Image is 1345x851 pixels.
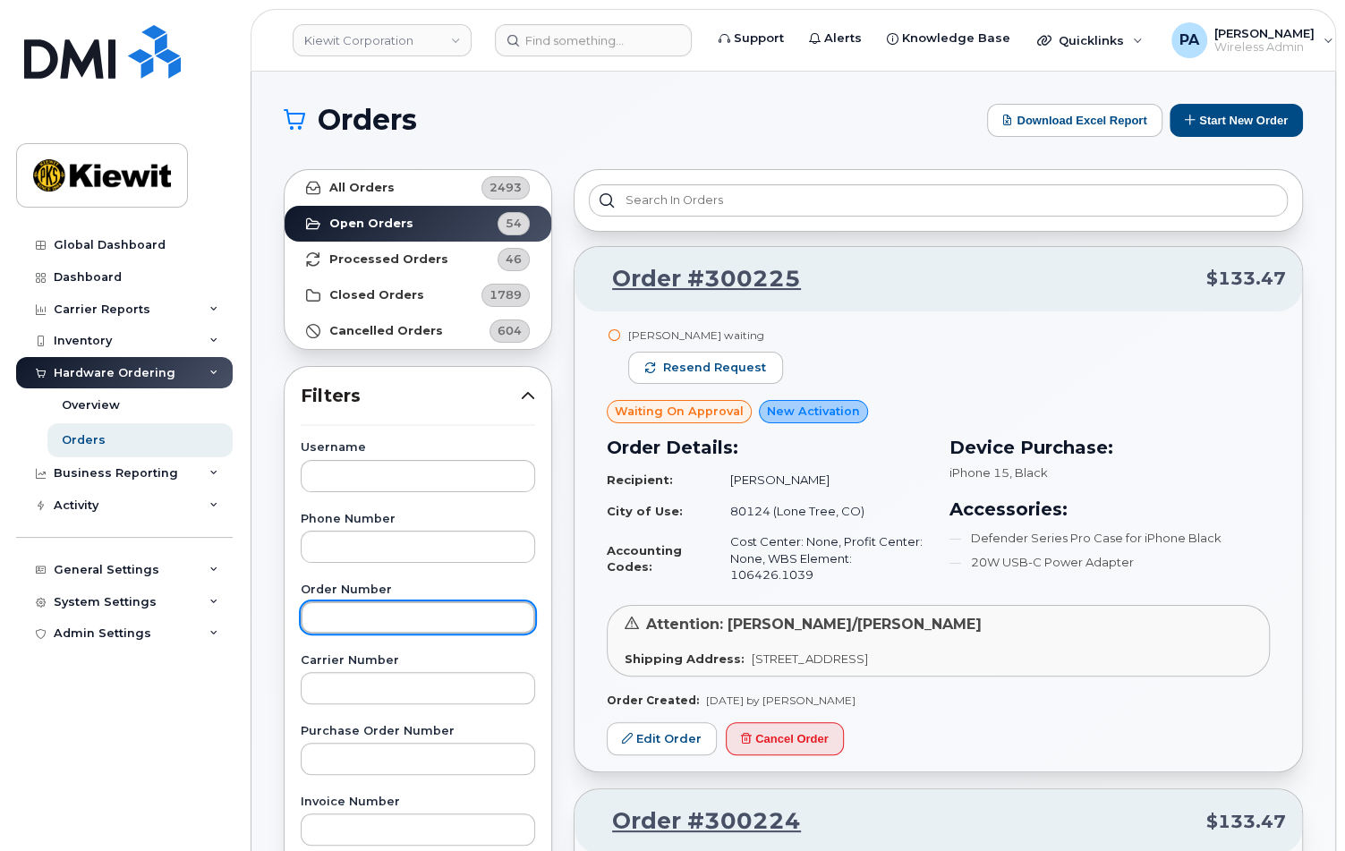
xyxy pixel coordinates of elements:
strong: City of Use: [607,504,683,518]
button: Download Excel Report [987,104,1162,137]
span: Orders [318,106,417,133]
span: iPhone 15 [949,465,1009,480]
button: Cancel Order [726,722,844,755]
span: , Black [1009,465,1048,480]
strong: Processed Orders [329,252,448,267]
td: Cost Center: None, Profit Center: None, WBS Element: 106426.1039 [714,526,928,591]
iframe: Messenger Launcher [1267,773,1332,838]
span: Waiting On Approval [615,403,744,420]
a: Processed Orders46 [285,242,551,277]
label: Order Number [301,584,535,596]
span: $133.47 [1206,266,1286,292]
button: Start New Order [1170,104,1303,137]
strong: Recipient: [607,472,673,487]
span: Resend request [663,360,766,376]
label: Purchase Order Number [301,726,535,737]
strong: Closed Orders [329,288,424,302]
span: Filters [301,383,521,409]
a: All Orders2493 [285,170,551,206]
strong: Order Created: [607,694,699,707]
label: Carrier Number [301,655,535,667]
div: [PERSON_NAME] waiting [628,328,783,343]
span: 604 [498,322,522,339]
span: $133.47 [1206,809,1286,835]
span: 46 [506,251,522,268]
span: [DATE] by [PERSON_NAME] [706,694,856,707]
a: Open Orders54 [285,206,551,242]
span: 2493 [489,179,522,196]
h3: Accessories: [949,496,1271,523]
strong: Accounting Codes: [607,543,682,574]
label: Invoice Number [301,796,535,808]
h3: Order Details: [607,434,928,461]
strong: All Orders [329,181,395,195]
strong: Open Orders [329,217,413,231]
span: 1789 [489,286,522,303]
strong: Cancelled Orders [329,324,443,338]
label: Phone Number [301,514,535,525]
a: Order #300224 [591,805,801,838]
a: Closed Orders1789 [285,277,551,313]
span: [STREET_ADDRESS] [752,651,868,666]
td: 80124 (Lone Tree, CO) [714,496,928,527]
label: Username [301,442,535,454]
h3: Device Purchase: [949,434,1271,461]
span: 54 [506,215,522,232]
a: Edit Order [607,722,717,755]
a: Order #300225 [591,263,801,295]
td: [PERSON_NAME] [714,464,928,496]
strong: Shipping Address: [625,651,745,666]
input: Search in orders [589,184,1288,217]
span: Attention: [PERSON_NAME]/[PERSON_NAME] [646,616,982,633]
span: New Activation [767,403,860,420]
a: Cancelled Orders604 [285,313,551,349]
li: Defender Series Pro Case for iPhone Black [949,530,1271,547]
li: 20W USB-C Power Adapter [949,554,1271,571]
button: Resend request [628,352,783,384]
